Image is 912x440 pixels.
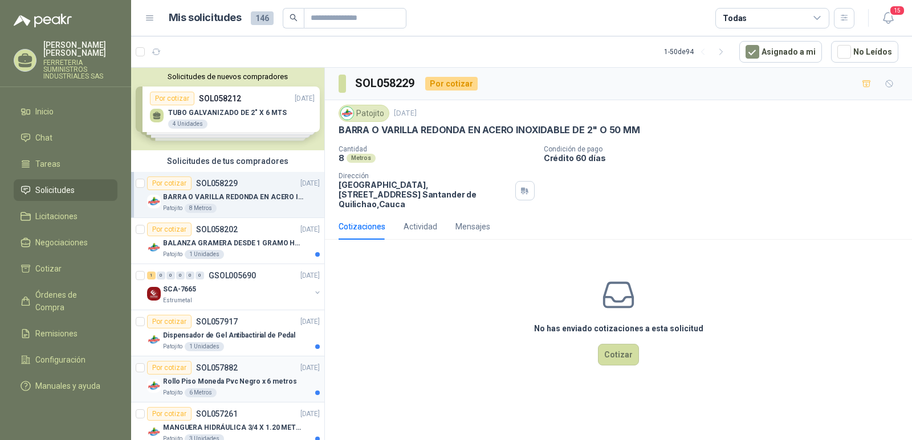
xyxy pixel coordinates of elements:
[14,127,117,149] a: Chat
[455,220,490,233] div: Mensajes
[35,210,78,223] span: Licitaciones
[131,218,324,264] a: Por cotizarSOL058202[DATE] Company LogoBALANZA GRAMERA DESDE 1 GRAMO HASTA 5 GRAMOSPatojito1 Unid...
[163,284,196,295] p: SCA-7665
[404,220,437,233] div: Actividad
[831,41,898,63] button: No Leídos
[163,422,305,433] p: MANGUERA HIDRÁULICA 3/4 X 1.20 METROS DE LONGITUD HR-HR-ACOPLADA
[186,272,194,279] div: 0
[176,272,185,279] div: 0
[35,380,100,392] span: Manuales y ayuda
[131,150,324,172] div: Solicitudes de tus compradores
[196,410,238,418] p: SOL057261
[43,59,117,80] p: FERRETERIA SUMINISTROS INDUSTRIALES SAS
[425,77,478,91] div: Por cotizar
[185,342,224,351] div: 1 Unidades
[339,180,511,209] p: [GEOGRAPHIC_DATA], [STREET_ADDRESS] Santander de Quilichao , Cauca
[163,250,182,259] p: Patojito
[131,68,324,150] div: Solicitudes de nuevos compradoresPor cotizarSOL058212[DATE] TUBO GALVANIZADO DE 2" X 6 MTS4 Unida...
[544,145,907,153] p: Condición de pago
[163,204,182,213] p: Patojito
[251,11,274,25] span: 146
[147,269,322,305] a: 1 0 0 0 0 0 GSOL005690[DATE] Company LogoSCA-7665Estrumetal
[35,105,54,118] span: Inicio
[196,364,238,372] p: SOL057882
[664,43,730,61] div: 1 - 50 de 94
[14,205,117,227] a: Licitaciones
[147,287,161,301] img: Company Logo
[339,172,511,180] p: Dirección
[147,223,192,236] div: Por cotizar
[147,379,161,393] img: Company Logo
[339,220,385,233] div: Cotizaciones
[147,272,156,279] div: 1
[300,409,320,420] p: [DATE]
[35,131,52,144] span: Chat
[878,8,898,28] button: 15
[147,315,192,328] div: Por cotizar
[147,407,192,421] div: Por cotizar
[339,153,344,163] p: 8
[147,333,161,347] img: Company Logo
[14,284,117,318] a: Órdenes de Compra
[339,145,535,153] p: Cantidad
[300,178,320,189] p: [DATE]
[147,195,161,208] img: Company Logo
[196,225,238,233] p: SOL058202
[35,236,88,249] span: Negociaciones
[163,192,305,203] p: BARRA O VARILLA REDONDA EN ACERO INOXIDABLE DE 2" O 50 MM
[35,184,75,196] span: Solicitudes
[131,356,324,402] a: Por cotizarSOL057882[DATE] Company LogoRollo Piso Moneda Pvc Negro x 6 metrosPatojito6 Metros
[169,10,242,26] h1: Mis solicitudes
[300,363,320,373] p: [DATE]
[14,179,117,201] a: Solicitudes
[347,154,376,163] div: Metros
[43,41,117,57] p: [PERSON_NAME] [PERSON_NAME]
[163,296,192,305] p: Estrumetal
[14,14,72,27] img: Logo peakr
[290,14,298,22] span: search
[35,327,78,340] span: Remisiones
[185,204,217,213] div: 8 Metros
[300,316,320,327] p: [DATE]
[147,241,161,254] img: Company Logo
[163,376,296,387] p: Rollo Piso Moneda Pvc Negro x 6 metros
[131,172,324,218] a: Por cotizarSOL058229[DATE] Company LogoBARRA O VARILLA REDONDA EN ACERO INOXIDABLE DE 2" O 50 MMP...
[14,258,117,279] a: Cotizar
[166,272,175,279] div: 0
[147,361,192,375] div: Por cotizar
[14,349,117,371] a: Configuración
[35,353,85,366] span: Configuración
[35,158,60,170] span: Tareas
[35,289,107,314] span: Órdenes de Compra
[723,12,747,24] div: Todas
[394,108,417,119] p: [DATE]
[163,238,305,249] p: BALANZA GRAMERA DESDE 1 GRAMO HASTA 5 GRAMOS
[355,75,416,92] h3: SOL058229
[196,272,204,279] div: 0
[209,272,256,279] p: GSOL005690
[147,176,192,190] div: Por cotizar
[14,101,117,122] a: Inicio
[157,272,165,279] div: 0
[185,388,217,397] div: 6 Metros
[534,322,703,335] h3: No has enviado cotizaciones a esta solicitud
[163,330,295,341] p: Dispensador de Gel Antibactirial de Pedal
[163,388,182,397] p: Patojito
[196,179,238,187] p: SOL058229
[339,105,389,122] div: Patojito
[739,41,822,63] button: Asignado a mi
[35,262,62,275] span: Cotizar
[889,5,905,16] span: 15
[14,153,117,175] a: Tareas
[14,232,117,253] a: Negociaciones
[131,310,324,356] a: Por cotizarSOL057917[DATE] Company LogoDispensador de Gel Antibactirial de PedalPatojito1 Unidades
[147,425,161,439] img: Company Logo
[339,124,640,136] p: BARRA O VARILLA REDONDA EN ACERO INOXIDABLE DE 2" O 50 MM
[185,250,224,259] div: 1 Unidades
[598,344,639,365] button: Cotizar
[341,107,353,120] img: Company Logo
[163,342,182,351] p: Patojito
[196,318,238,326] p: SOL057917
[14,323,117,344] a: Remisiones
[300,224,320,235] p: [DATE]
